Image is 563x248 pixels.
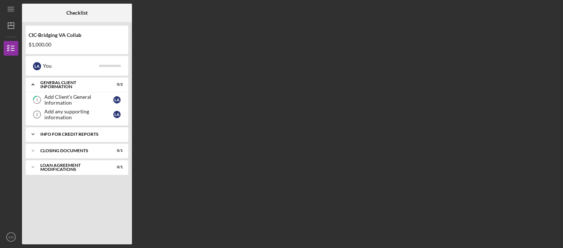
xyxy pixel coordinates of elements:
tspan: 2 [36,112,38,117]
a: 2Add any supporting informationLA [29,107,125,122]
div: You [43,60,99,72]
div: General Client Information [40,80,104,89]
div: Add Client's General Information [44,94,113,106]
a: 1Add Client's General InformationLA [29,93,125,107]
tspan: 1 [36,98,38,102]
text: CH [8,235,14,239]
b: Checklist [66,10,88,16]
div: Add any supporting information [44,109,113,120]
div: Info for Credit Reports [40,132,119,136]
div: 0 / 2 [110,82,123,87]
div: CIC-Bridging VA Collab [29,32,125,38]
div: L A [33,62,41,70]
div: L A [113,96,121,104]
div: Closing Documents [40,149,104,153]
div: 0 / 1 [110,165,123,169]
div: L A [113,111,121,118]
div: 0 / 1 [110,149,123,153]
div: $1,000.00 [29,42,125,48]
div: LOAN AGREEMENT MODIFICATIONS [40,163,104,172]
button: CH [4,230,18,244]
